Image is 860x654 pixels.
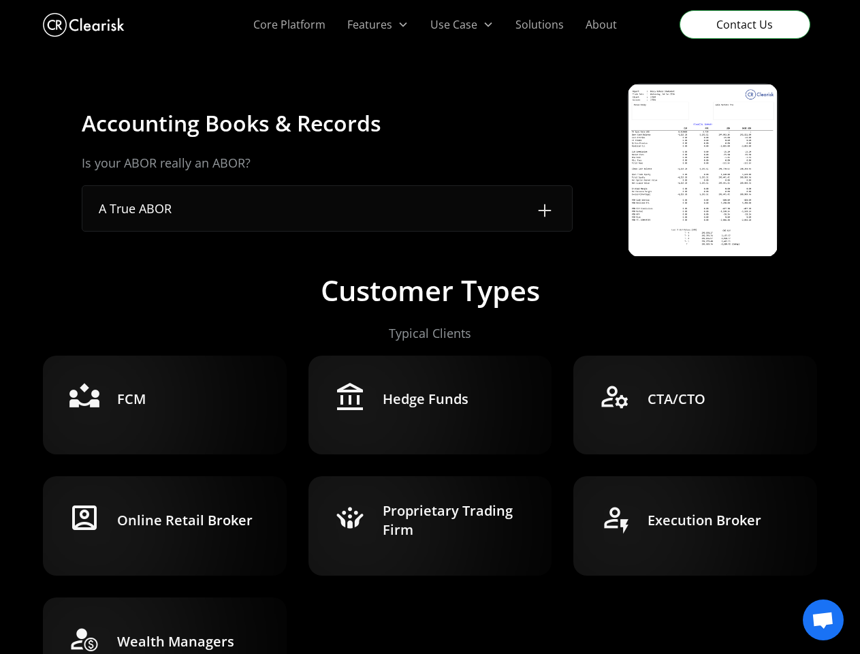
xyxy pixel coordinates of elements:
div: Open chat [803,599,844,640]
h3: Hedge Funds [383,390,468,409]
img: Plus Icon [534,200,556,221]
h3: Wealth Managers [117,632,234,651]
h3: CTA/CTO [648,390,705,409]
a: Contact Us [680,10,810,39]
div: Features [347,16,392,33]
p: Is your ABOR really an ABOR? [82,154,573,172]
div: A True ABOR [99,200,172,218]
h3: Proprietary Trading Firm [383,501,532,540]
a: home [43,10,125,40]
h3: Online Retail Broker [117,511,253,530]
h2: Customer Types [321,274,540,308]
h3: Execution Broker [648,511,761,530]
h4: Accounting Books & Records [82,109,381,138]
p: Typical Clients [389,324,471,343]
div: Use Case [430,16,477,33]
